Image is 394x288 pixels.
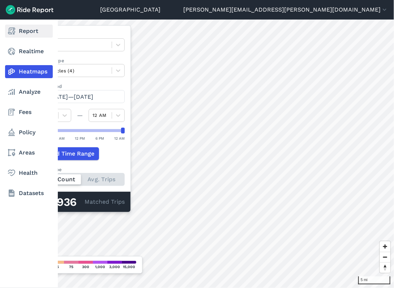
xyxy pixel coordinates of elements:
a: Realtime [5,45,53,58]
canvas: Map [23,20,394,288]
div: 5 mi [358,276,390,284]
a: Fees [5,106,53,119]
div: Count Type [35,166,125,173]
a: Policy [5,126,53,139]
label: Vehicle Type [35,57,125,64]
a: [GEOGRAPHIC_DATA] [100,5,160,14]
label: Data Period [35,83,125,90]
a: Report [5,25,53,38]
span: Add Time Range [48,149,94,158]
div: Matched Trips [29,192,130,212]
button: Zoom out [380,252,390,262]
label: Data Type [35,31,125,38]
span: [DATE]—[DATE] [48,93,93,100]
div: 667,936 [35,198,85,207]
a: Datasets [5,187,53,200]
a: Analyze [5,85,53,98]
button: [DATE]—[DATE] [35,90,125,103]
button: Zoom in [380,241,390,252]
div: 6 PM [95,135,104,141]
button: Reset bearing to north [380,262,390,273]
div: 12 PM [75,135,85,141]
a: Areas [5,146,53,159]
img: Ride Report [6,5,53,14]
a: Heatmaps [5,65,53,78]
button: Add Time Range [35,147,99,160]
button: [PERSON_NAME][EMAIL_ADDRESS][PERSON_NAME][DOMAIN_NAME] [183,5,388,14]
div: 12 AM [114,135,125,141]
div: — [71,111,89,120]
div: 6 AM [56,135,65,141]
a: Health [5,166,53,179]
